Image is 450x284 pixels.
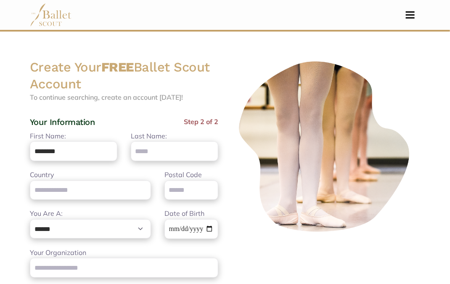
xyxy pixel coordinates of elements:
span: Step 2 of 2 [184,117,218,131]
label: Date of Birth [164,208,204,219]
strong: FREE [101,59,134,74]
label: First Name: [30,131,66,142]
label: Last Name: [131,131,167,142]
h4: Your Information [30,117,95,127]
img: ballerinas [232,58,420,235]
span: To continue searching, create an account [DATE]! [30,93,183,101]
label: You Are A: [30,208,63,219]
h2: Create Your Ballet Scout Account [30,58,218,92]
label: Country [30,170,54,180]
button: Toggle navigation [400,11,420,19]
label: Postal Code [164,170,202,180]
label: Your Organization [30,247,86,258]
